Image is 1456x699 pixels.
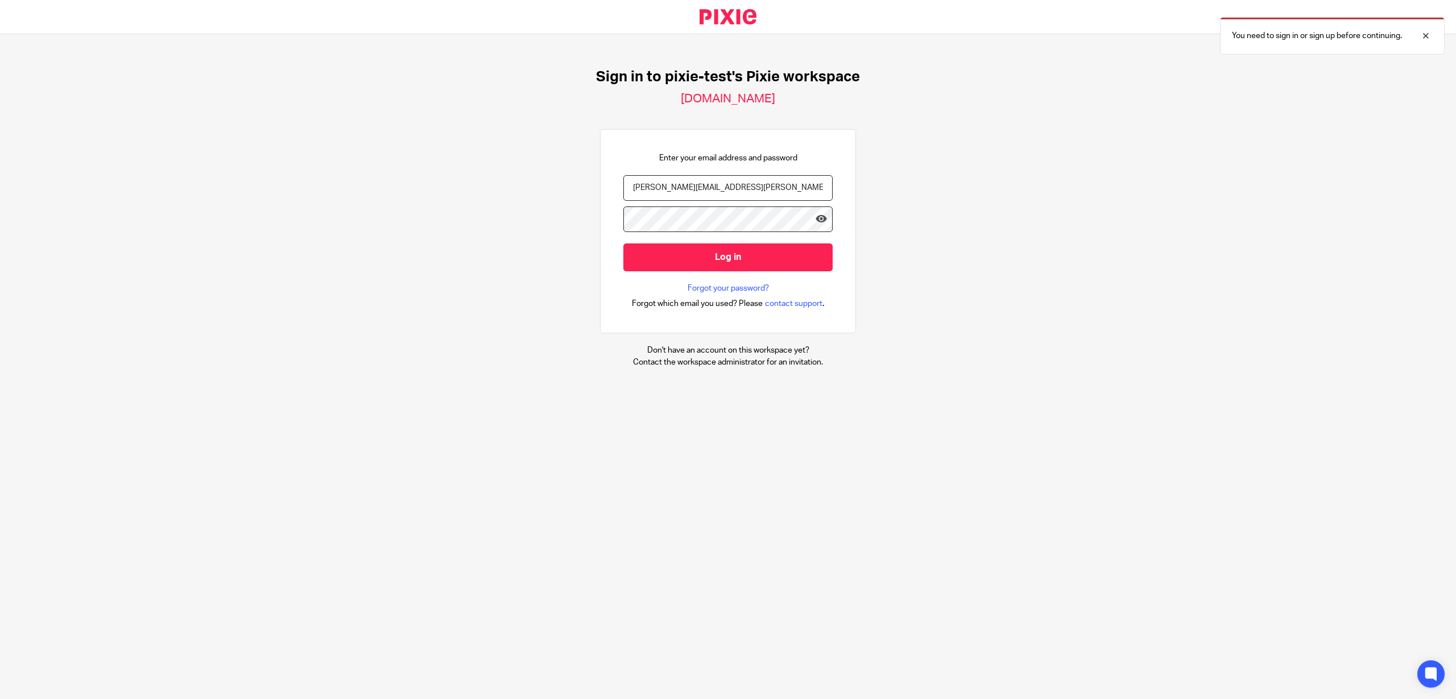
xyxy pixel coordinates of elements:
[1232,30,1402,42] p: You need to sign in or sign up before continuing.
[632,297,825,310] div: .
[623,175,833,201] input: name@example.com
[596,68,860,86] h1: Sign in to pixie-test's Pixie workspace
[623,243,833,271] input: Log in
[765,298,822,309] span: contact support
[688,283,769,294] a: Forgot your password?
[633,345,823,356] p: Don't have an account on this workspace yet?
[633,357,823,368] p: Contact the workspace administrator for an invitation.
[681,92,775,106] h2: [DOMAIN_NAME]
[632,298,763,309] span: Forgot which email you used? Please
[659,152,797,164] p: Enter your email address and password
